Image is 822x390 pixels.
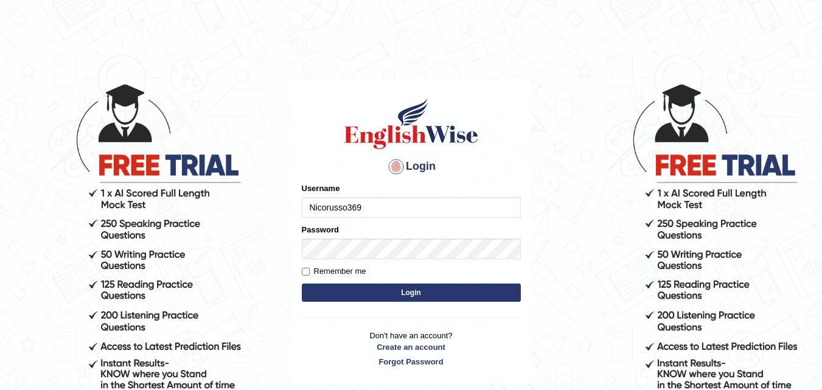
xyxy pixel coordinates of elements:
[302,356,521,367] a: Forgot Password
[302,265,366,277] label: Remember me
[302,268,310,276] input: Remember me
[302,330,521,367] p: Don't have an account?
[302,341,521,353] a: Create an account
[342,96,481,151] img: Logo of English Wise sign in for intelligent practice with AI
[302,284,521,302] button: Login
[302,183,340,194] label: Username
[302,157,521,176] h4: Login
[302,224,339,235] label: Password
